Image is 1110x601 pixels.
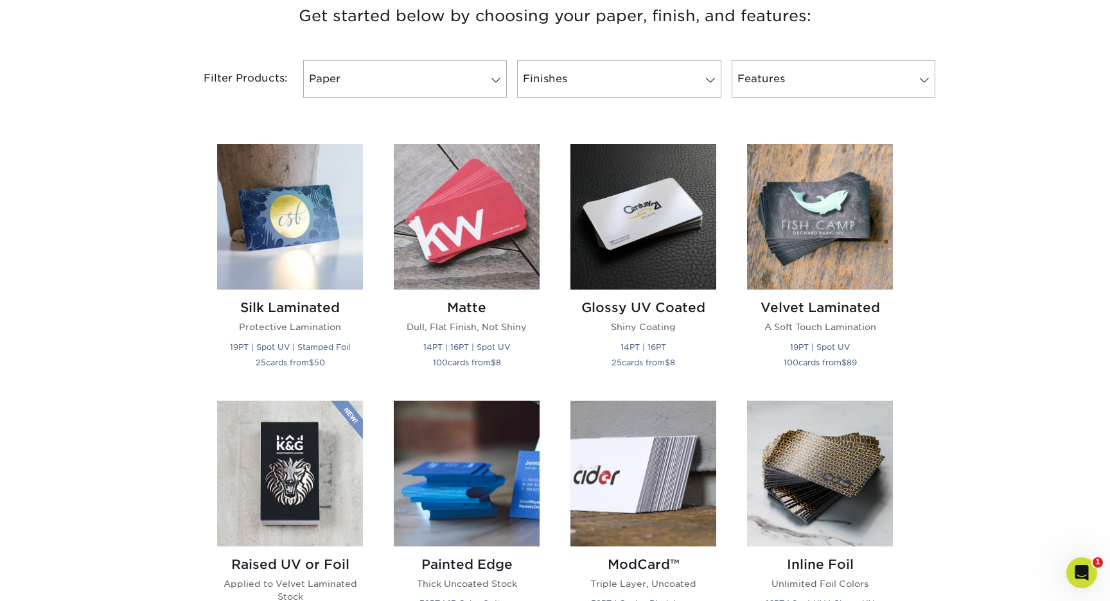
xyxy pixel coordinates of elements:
[394,320,540,333] p: Dull, Flat Finish, Not Shiny
[496,358,501,367] span: 8
[784,358,857,367] small: cards from
[747,300,893,315] h2: Velvet Laminated
[570,320,716,333] p: Shiny Coating
[256,358,266,367] span: 25
[747,144,893,385] a: Velvet Laminated Business Cards Velvet Laminated A Soft Touch Lamination 19PT | Spot UV 100cards ...
[217,144,363,385] a: Silk Laminated Business Cards Silk Laminated Protective Lamination 19PT | Spot UV | Stamped Foil ...
[331,401,363,439] img: New Product
[314,358,325,367] span: 50
[790,342,850,352] small: 19PT | Spot UV
[394,144,540,290] img: Matte Business Cards
[423,342,510,352] small: 14PT | 16PT | Spot UV
[309,358,314,367] span: $
[841,358,847,367] span: $
[433,358,501,367] small: cards from
[394,401,540,546] img: Painted Edge Business Cards
[1066,557,1097,588] iframe: Intercom live chat
[784,358,798,367] span: 100
[394,557,540,572] h2: Painted Edge
[570,300,716,315] h2: Glossy UV Coated
[670,358,675,367] span: 8
[394,300,540,315] h2: Matte
[217,320,363,333] p: Protective Lamination
[612,358,622,367] span: 25
[570,577,716,590] p: Triple Layer, Uncoated
[170,60,298,98] div: Filter Products:
[256,358,325,367] small: cards from
[621,342,666,352] small: 14PT | 16PT
[217,557,363,572] h2: Raised UV or Foil
[570,144,716,290] img: Glossy UV Coated Business Cards
[747,401,893,546] img: Inline Foil Business Cards
[394,144,540,385] a: Matte Business Cards Matte Dull, Flat Finish, Not Shiny 14PT | 16PT | Spot UV 100cards from$8
[747,577,893,590] p: Unlimited Foil Colors
[230,342,350,352] small: 19PT | Spot UV | Stamped Foil
[732,60,935,98] a: Features
[1093,557,1103,568] span: 1
[570,401,716,546] img: ModCard™ Business Cards
[394,577,540,590] p: Thick Uncoated Stock
[570,557,716,572] h2: ModCard™
[747,144,893,290] img: Velvet Laminated Business Cards
[747,320,893,333] p: A Soft Touch Lamination
[612,358,675,367] small: cards from
[217,300,363,315] h2: Silk Laminated
[491,358,496,367] span: $
[517,60,721,98] a: Finishes
[570,144,716,385] a: Glossy UV Coated Business Cards Glossy UV Coated Shiny Coating 14PT | 16PT 25cards from$8
[847,358,857,367] span: 89
[217,401,363,546] img: Raised UV or Foil Business Cards
[665,358,670,367] span: $
[747,557,893,572] h2: Inline Foil
[433,358,448,367] span: 100
[217,144,363,290] img: Silk Laminated Business Cards
[303,60,507,98] a: Paper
